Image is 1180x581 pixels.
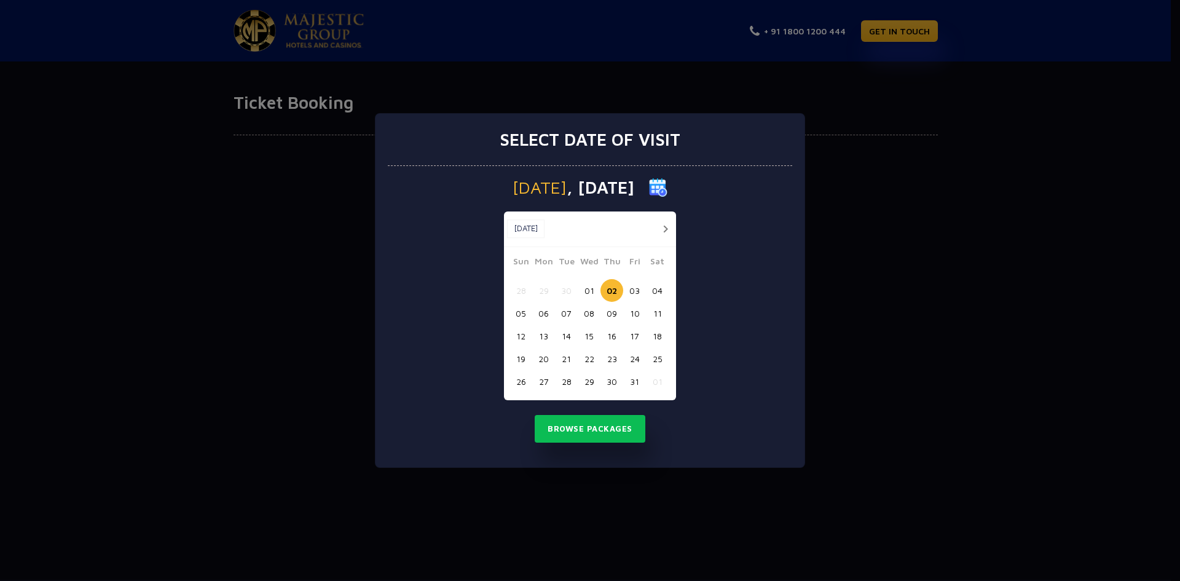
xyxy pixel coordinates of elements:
button: 09 [600,302,623,325]
button: Browse Packages [535,415,645,443]
button: 02 [600,279,623,302]
h3: Select date of visit [500,129,680,150]
button: 05 [509,302,532,325]
span: Mon [532,255,555,272]
button: 10 [623,302,646,325]
span: , [DATE] [567,179,634,196]
button: 01 [646,370,669,393]
button: 29 [578,370,600,393]
button: 04 [646,279,669,302]
span: Fri [623,255,646,272]
button: 30 [555,279,578,302]
button: 15 [578,325,600,347]
button: 18 [646,325,669,347]
button: 17 [623,325,646,347]
button: 12 [509,325,532,347]
button: 29 [532,279,555,302]
button: 07 [555,302,578,325]
button: 31 [623,370,646,393]
span: Wed [578,255,600,272]
button: 30 [600,370,623,393]
button: 03 [623,279,646,302]
button: 23 [600,347,623,370]
img: calender icon [649,178,667,197]
button: 01 [578,279,600,302]
button: 28 [509,279,532,302]
button: 13 [532,325,555,347]
button: 08 [578,302,600,325]
button: 28 [555,370,578,393]
button: [DATE] [507,219,545,238]
button: 25 [646,347,669,370]
button: 20 [532,347,555,370]
button: 21 [555,347,578,370]
span: Sun [509,255,532,272]
button: 16 [600,325,623,347]
button: 11 [646,302,669,325]
span: Thu [600,255,623,272]
span: [DATE] [513,179,567,196]
span: Sat [646,255,669,272]
button: 24 [623,347,646,370]
button: 14 [555,325,578,347]
span: Tue [555,255,578,272]
button: 26 [509,370,532,393]
button: 27 [532,370,555,393]
button: 06 [532,302,555,325]
button: 22 [578,347,600,370]
button: 19 [509,347,532,370]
